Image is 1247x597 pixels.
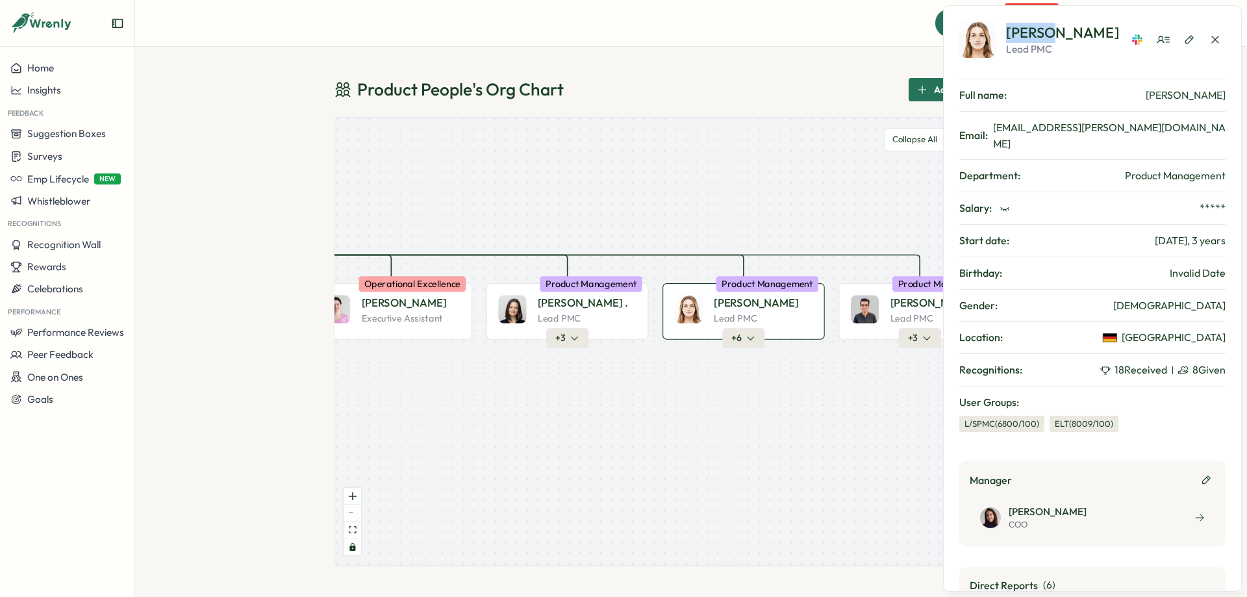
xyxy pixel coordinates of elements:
[27,371,83,383] span: One on Ones
[362,295,446,311] p: [PERSON_NAME]
[111,17,124,30] button: Expand sidebar
[662,283,825,340] div: Friederike Giese[PERSON_NAME]Lead PMCProduct Management+6
[716,276,818,291] div: Product Management
[27,348,94,361] span: Peer Feedback
[959,416,1044,433] div: L/SPMC (6800/100)
[935,8,1064,37] button: Quick Actions
[498,295,526,323] img: Elisabetta ​Casagrande
[27,283,83,295] span: Celebrations
[675,295,703,323] img: Friederike Giese
[538,312,581,324] p: Lead PMC
[538,295,627,311] p: [PERSON_NAME] ​.
[851,295,879,323] img: Hasan Naqvi
[959,298,998,314] span: Gender:
[980,507,1001,528] img: Viktoria Korzhova
[1005,3,1059,14] span: 3 tasks waiting
[362,312,443,324] p: Executive Assistant
[714,312,757,324] p: Lead PMC
[310,283,473,340] div: Ketevan Dzukaevi[PERSON_NAME]Executive AssistantOperational Excellence
[344,539,361,555] button: toggle interactivity
[909,78,1048,101] button: Add Employment Record
[27,127,106,140] span: Suggestion Boxes
[27,62,54,74] span: Home
[959,362,1022,378] span: Recognitions:
[27,260,66,273] span: Rewards
[899,329,941,348] button: +3
[959,394,1226,411] span: User Groups:
[486,283,649,340] div: Elisabetta ​Casagrande[PERSON_NAME] ​.Lead PMCProduct Management+3
[959,200,992,216] span: Salary:
[731,332,741,344] span: + 6
[970,472,1012,489] span: Manager
[27,326,124,338] span: Performance Reviews
[357,78,564,101] span: Product People 's Org Chart
[27,173,89,185] span: Emp Lifecycle
[27,150,62,162] span: Surveys
[890,312,933,324] p: Lead PMC
[27,238,101,251] span: Recognition Wall
[959,233,1009,249] span: Start date:
[714,295,798,311] p: [PERSON_NAME]
[892,276,994,291] div: Product Management
[959,329,1003,346] span: Location:
[555,332,565,344] span: + 3
[322,295,350,323] img: Ketevan Dzukaevi
[1009,505,1087,519] span: [PERSON_NAME]
[540,276,642,291] div: Product Management
[959,87,1007,103] span: Full name:
[27,195,90,207] span: Whistleblower
[959,265,1002,281] span: Birthday:
[908,332,918,344] span: + 3
[344,488,361,555] div: React Flow controls
[884,128,961,151] button: Collapse All
[838,283,1001,340] div: Hasan Naqvi[PERSON_NAME]Lead PMCProduct Management+3
[959,168,1020,184] span: Department:
[344,488,361,505] button: zoom in
[1009,519,1087,531] span: COO
[344,522,361,539] button: fit view
[722,329,764,348] button: +6
[27,393,53,405] span: Goals
[359,276,466,291] div: Operational Excellence
[344,505,361,522] button: zoom out
[959,127,988,144] span: Email:
[27,84,61,96] span: Insights
[94,173,121,184] span: NEW
[993,120,1226,152] span: [EMAIL_ADDRESS][PERSON_NAME][DOMAIN_NAME]
[890,295,975,311] p: [PERSON_NAME]
[546,329,588,348] button: +3
[934,79,1036,101] span: Add Employment Record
